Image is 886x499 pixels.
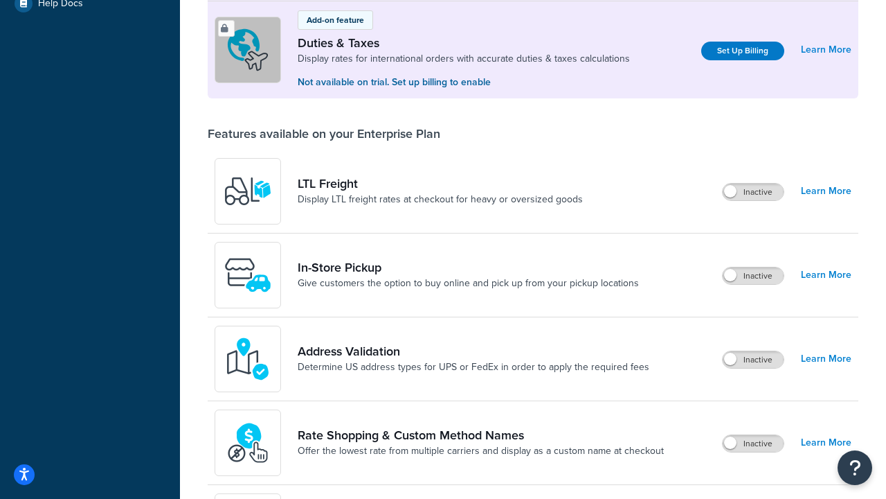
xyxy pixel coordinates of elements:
[298,444,664,458] a: Offer the lowest rate from multiple carriers and display as a custom name at checkout
[801,349,851,369] a: Learn More
[801,40,851,60] a: Learn More
[298,52,630,66] a: Display rates for international orders with accurate duties & taxes calculations
[298,193,583,207] a: Display LTL freight rates at checkout for heavy or oversized goods
[838,450,872,485] button: Open Resource Center
[723,435,784,452] label: Inactive
[723,184,784,200] label: Inactive
[801,265,851,285] a: Learn More
[224,419,272,467] img: icon-duo-feat-rate-shopping-ecdd8bed.png
[298,360,649,374] a: Determine US address types for UPS or FedEx in order to apply the required fees
[298,428,664,443] a: Rate Shopping & Custom Method Names
[298,75,630,90] p: Not available on trial. Set up billing to enable
[298,176,583,191] a: LTL Freight
[801,433,851,453] a: Learn More
[298,260,639,275] a: In-Store Pickup
[701,42,784,60] a: Set Up Billing
[208,126,440,141] div: Features available on your Enterprise Plan
[298,277,639,290] a: Give customers the option to buy online and pick up from your pickup locations
[723,268,784,284] label: Inactive
[298,344,649,359] a: Address Validation
[298,35,630,51] a: Duties & Taxes
[307,14,364,26] p: Add-on feature
[224,335,272,383] img: kIG8fy0lQAAAABJRU5ErkJggg==
[801,182,851,201] a: Learn More
[224,251,272,299] img: wfgcfpwTIucLEAAAAASUVORK5CYII=
[723,351,784,368] label: Inactive
[224,167,272,216] img: y79ZsPf0fXUFUhFXDzUgf+ktZg5F2+ohG75+v3d2s1D9TjoU8PiyCIluIjV41seZevKCRuEjTPPOKHJsQcmKCXGdfprl3L4q7...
